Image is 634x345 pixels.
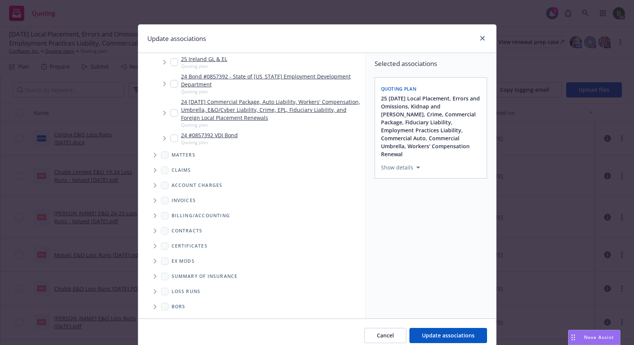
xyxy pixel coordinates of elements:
[172,168,191,172] span: Claims
[172,153,195,157] span: Matters
[378,163,423,172] button: Show details
[568,330,620,345] button: Nova Assist
[181,122,362,128] span: Quoting plan
[138,208,365,314] div: Folder Tree Example
[584,334,614,340] span: Nova Assist
[381,86,417,92] span: Quoting plan
[478,34,487,43] a: close
[172,244,208,248] span: Certificates
[172,213,230,218] span: Billing/Accounting
[181,98,362,122] a: 24 [DATE] Commercial Package, Auto Liability, Workers' Compensation, Umbrella, E&O/Cyber Liabilit...
[181,139,238,146] span: Quoting plan
[172,259,195,263] span: Ex Mods
[172,229,203,233] span: Contracts
[181,72,362,88] a: 24 Bond #0857392 - State of [US_STATE] Employment Development Department
[181,88,362,95] span: Quoting plan
[181,63,227,69] span: Quoting plan
[172,198,196,203] span: Invoices
[381,94,482,158] button: 25 [DATE] Local Placement, Errors and Omissions, Kidnap and [PERSON_NAME], Crime, Commercial Pack...
[181,55,227,63] a: 25 Ireland GL & EL
[409,328,487,343] button: Update associations
[172,183,223,188] span: Account charges
[422,332,475,339] span: Update associations
[181,131,238,139] a: 24 #0857392 VDI Bond
[147,34,206,44] h1: Update associations
[375,59,487,68] span: Selected associations
[172,289,201,294] span: Loss Runs
[172,304,186,309] span: BORs
[568,330,578,345] div: Drag to move
[172,274,238,279] span: Summary of insurance
[364,328,406,343] button: Cancel
[377,332,394,339] span: Cancel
